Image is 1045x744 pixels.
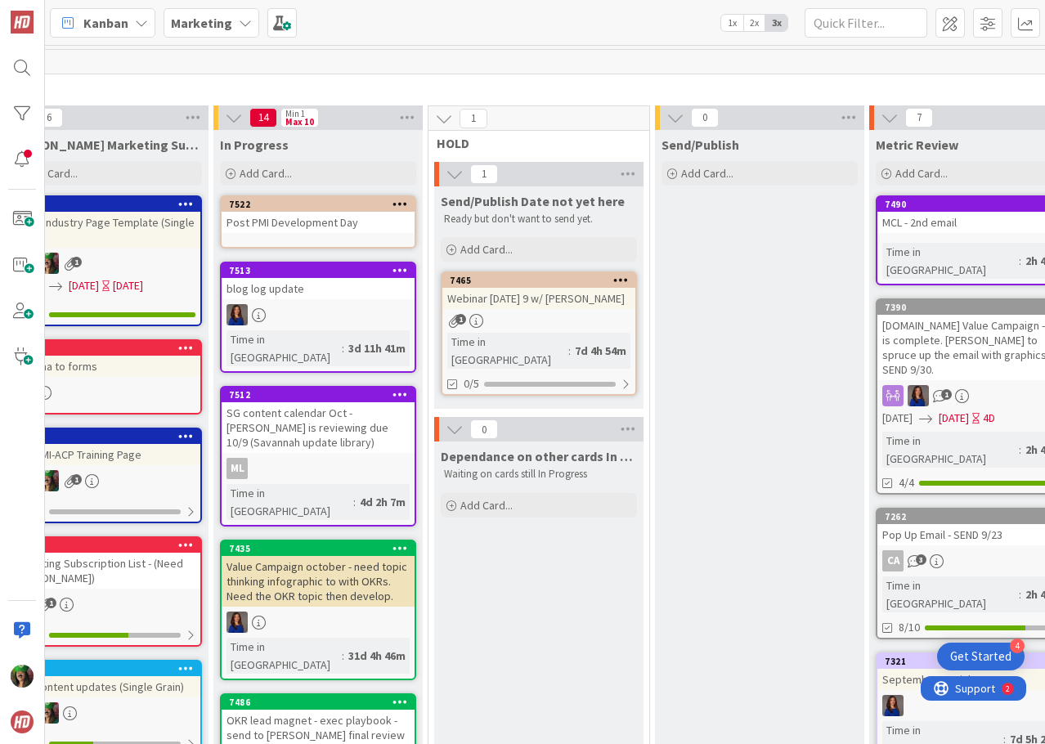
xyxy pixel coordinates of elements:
div: 7522 [229,199,415,210]
div: 31d 4h 46m [344,647,410,665]
span: 1 [941,389,952,400]
div: SL [7,702,200,724]
span: 2x [743,15,765,31]
span: Support [34,2,74,22]
img: Visit kanbanzone.com [11,11,34,34]
div: Add PMI-ACP Training Page [7,444,200,465]
span: : [342,647,344,665]
p: Ready but don't want to send yet. [444,213,634,226]
div: 7513 [229,265,415,276]
span: 1 [455,314,466,325]
input: Quick Filter... [805,8,927,38]
img: SL [882,695,904,716]
div: Time in [GEOGRAPHIC_DATA] [882,432,1019,468]
div: 7486 [222,695,415,710]
div: 7512 [222,388,415,402]
div: 4d 2h 7m [356,493,410,511]
div: 7522Post PMI Development Day [222,197,415,233]
div: 7306SEO content updates (Single Grain) [7,661,200,697]
div: [DATE] [113,277,143,294]
span: Dependance on other cards In progress [441,448,637,464]
div: Time in [GEOGRAPHIC_DATA] [882,576,1019,612]
div: 7513blog log update [222,263,415,299]
span: 1 [71,474,82,485]
div: GenAI Industry Page Template (Single Grain) [7,212,200,248]
div: Post PMI Development Day [222,212,415,233]
span: HOLD [437,135,629,151]
div: 7d 4h 54m [571,342,630,360]
div: 7512SG content calendar Oct - [PERSON_NAME] is reviewing due 10/9 (Savannah update library) [222,388,415,453]
div: 7465 [450,275,635,286]
span: Add Card... [895,166,948,181]
div: SG content calendar Oct - [PERSON_NAME] is reviewing due 10/9 (Savannah update library) [222,402,415,453]
span: Add Card... [681,166,733,181]
div: 7487 [15,431,200,442]
div: 7486 [229,697,415,708]
span: 7 [905,108,933,128]
div: Max 10 [285,118,314,126]
span: : [1019,441,1021,459]
span: Send/Publish Date not yet here [441,193,625,209]
img: SL [226,304,248,325]
div: 7465Webinar [DATE] 9 w/ [PERSON_NAME] [442,273,635,309]
img: avatar [11,710,34,733]
div: 3d 11h 41m [344,339,410,357]
div: SL [7,470,200,491]
div: Time in [GEOGRAPHIC_DATA] [447,333,568,369]
b: Marketing [171,15,232,31]
img: SL [38,470,59,491]
div: 2 [85,7,89,20]
img: SL [11,665,34,688]
div: 7435Value Campaign october - need topic thinking infographic to with OKRs. Need the OKR topic the... [222,541,415,607]
span: In Progress [220,137,289,153]
div: 4 [1010,639,1025,653]
div: SL [7,253,200,274]
div: Time in [GEOGRAPHIC_DATA] [882,243,1019,279]
span: 0/5 [464,375,479,392]
div: 7466Captcha to forms [7,341,200,377]
img: SL [908,385,929,406]
div: Get Started [950,648,1011,665]
div: 7431 [15,540,200,551]
div: ML [222,458,415,479]
div: Marketing Subscription List - (Need [PERSON_NAME]) [7,553,200,589]
div: 7487Add PMI-ACP Training Page [7,429,200,465]
div: SL [222,304,415,325]
div: 7465 [442,273,635,288]
span: Add Card... [25,166,78,181]
div: 7367 [15,199,200,210]
div: SL [222,612,415,633]
div: 7512 [229,389,415,401]
span: 6 [35,108,63,128]
span: Metric Review [876,137,958,153]
span: : [342,339,344,357]
div: 7466 [15,343,200,354]
div: blog log update [222,278,415,299]
span: 3 [916,554,926,565]
span: : [353,493,356,511]
div: Time in [GEOGRAPHIC_DATA] [226,484,353,520]
div: Webinar [DATE] 9 w/ [PERSON_NAME] [442,288,635,309]
span: Send/Publish [662,137,739,153]
span: 1x [721,15,743,31]
div: Min 1 [285,110,305,118]
div: 7466 [7,341,200,356]
div: ML [226,458,248,479]
div: 7435 [222,541,415,556]
span: 4/4 [899,474,914,491]
div: CA [882,550,904,571]
span: 8/10 [899,619,920,636]
div: 7306 [15,663,200,675]
span: : [1019,585,1021,603]
div: 7522 [222,197,415,212]
div: 7431 [7,538,200,553]
div: 7367GenAI Industry Page Template (Single Grain) [7,197,200,248]
div: 7487 [7,429,200,444]
img: SL [38,702,59,724]
span: 1 [71,257,82,267]
div: Time in [GEOGRAPHIC_DATA] [226,330,342,366]
span: [DATE] [882,410,913,427]
span: Add Card... [460,242,513,257]
div: Captcha to forms [7,356,200,377]
p: Waiting on cards still In Progress [444,468,634,481]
